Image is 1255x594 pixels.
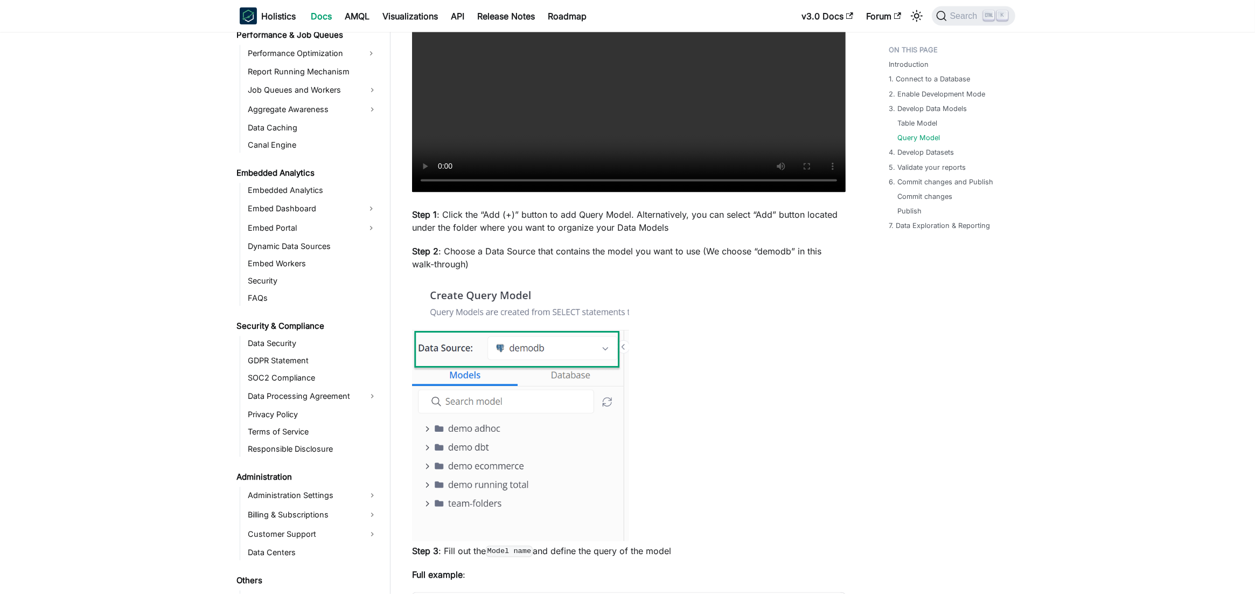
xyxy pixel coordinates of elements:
a: Customer Support [245,526,381,543]
a: SOC2 Compliance [245,371,381,386]
a: 1. Connect to a Database [889,74,970,85]
a: Embedded Analytics [245,183,381,198]
button: Expand sidebar category 'Embed Portal' [361,220,381,237]
p: : [412,569,846,582]
a: Visualizations [376,8,444,25]
img: Holistics [240,8,257,25]
b: Holistics [261,10,296,23]
a: Data Security [245,336,381,351]
strong: Full example [412,570,463,581]
a: Responsible Disclosure [245,442,381,457]
strong: Step 2 [412,246,438,257]
a: Introduction [889,60,929,70]
button: Expand sidebar category 'Embed Dashboard' [361,201,381,218]
a: 7. Data Exploration & Reporting [889,221,990,231]
button: Expand sidebar category 'Performance Optimization' [361,45,381,63]
a: Privacy Policy [245,407,381,423]
code: Model name [486,546,533,557]
a: 4. Develop Datasets [889,148,954,158]
a: GDPR Statement [245,354,381,369]
a: Performance & Job Queues [233,28,381,43]
button: Search (Ctrl+K) [932,6,1015,26]
strong: Step 3 [412,546,438,557]
a: Data Centers [245,545,381,561]
a: Publish [897,206,922,217]
strong: Step 1 [412,210,437,220]
a: Roadmap [541,8,593,25]
a: Administration [233,470,381,485]
a: Report Running Mechanism [245,65,381,80]
a: Billing & Subscriptions [245,507,381,524]
a: Administration Settings [245,487,381,505]
p: : Click the “Add (+)” button to add Query Model. Alternatively, you can select “Add” button locat... [412,209,846,234]
a: Embed Portal [245,220,361,237]
a: Security [245,274,381,289]
a: Data Processing Agreement [245,388,381,405]
a: Data Caching [245,121,381,136]
img: query-model.png [412,282,629,542]
a: HolisticsHolistics [240,8,296,25]
a: AMQL [338,8,376,25]
a: v3.0 Docs [795,8,860,25]
a: Performance Optimization [245,45,361,63]
a: Aggregate Awareness [245,101,381,119]
a: Table Model [897,119,937,129]
a: API [444,8,471,25]
a: 6. Commit changes and Publish [889,177,993,188]
p: : Fill out the and define the query of the model [412,545,846,558]
a: Terms of Service [245,425,381,440]
a: Security & Compliance [233,319,381,334]
a: Commit changes [897,192,952,202]
a: Embedded Analytics [233,166,381,181]
span: Search [947,11,984,21]
a: Query Model [897,133,940,143]
nav: Docs sidebar [229,32,391,594]
p: : Choose a Data Source that contains the model you want to use (We choose “demodb” in this walk-t... [412,245,846,271]
a: Docs [304,8,338,25]
a: 3. Develop Data Models [889,104,967,114]
a: Canal Engine [245,138,381,153]
a: FAQs [245,291,381,306]
a: Forum [860,8,908,25]
a: 5. Validate your reports [889,163,966,173]
a: Job Queues and Workers [245,82,381,99]
a: 2. Enable Development Mode [889,89,985,100]
button: Switch between dark and light mode (currently light mode) [908,8,925,25]
a: Dynamic Data Sources [245,239,381,254]
a: Embed Workers [245,257,381,272]
a: Others [233,574,381,589]
kbd: K [997,11,1008,20]
a: Embed Dashboard [245,201,361,218]
a: Release Notes [471,8,541,25]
